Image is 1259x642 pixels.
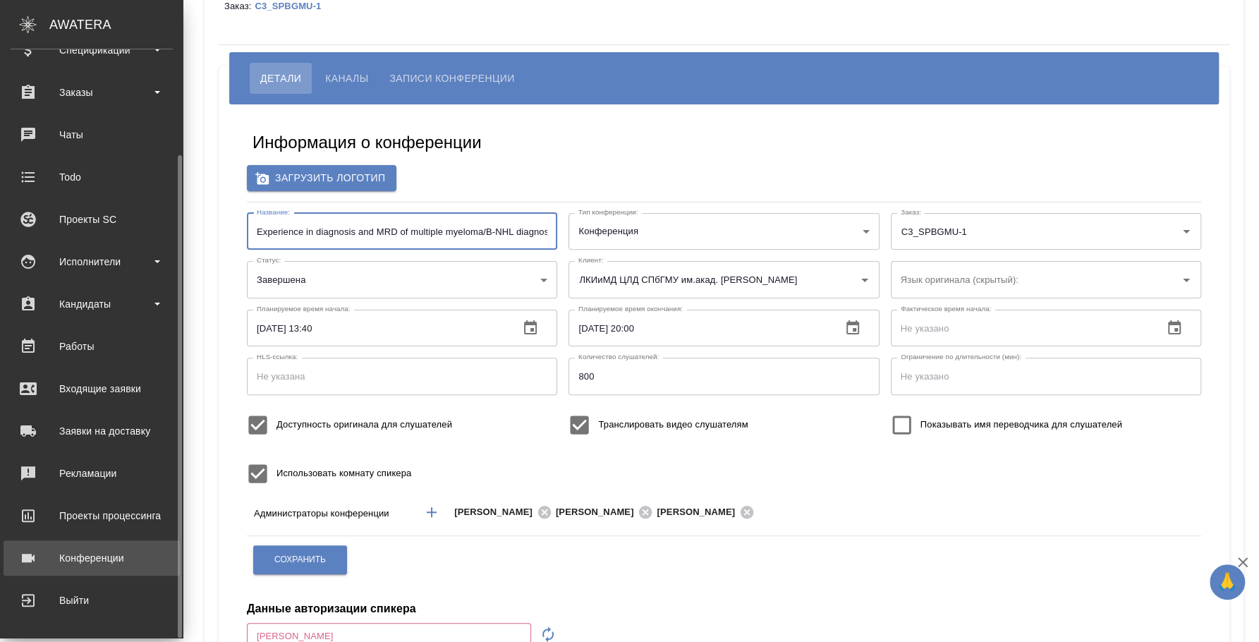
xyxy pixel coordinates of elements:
p: C3_SPBGMU-1 [255,1,332,11]
a: Проекты процессинга [4,498,180,533]
div: Рекламации [11,463,173,484]
button: 🙏 [1210,564,1245,600]
p: Заказ: [224,1,255,11]
input: Не указано [568,358,879,394]
a: Выйти [4,583,180,618]
div: Конференции [11,547,173,569]
button: Open [1108,511,1111,514]
a: Todo [4,159,180,195]
div: Завершена [247,261,557,298]
div: Спецификации [11,40,173,61]
span: Транслировать видео слушателям [598,418,748,432]
span: Использовать комнату спикера [276,466,411,480]
div: Проекты процессинга [11,505,173,526]
button: Open [855,270,875,290]
input: Не указано [891,358,1201,394]
button: Open [1176,270,1196,290]
span: [PERSON_NAME] [556,505,643,519]
div: Работы [11,336,173,357]
div: Заказы [11,82,173,103]
a: Входящие заявки [4,371,180,406]
div: Кандидаты [11,293,173,315]
span: Сохранить [274,554,326,566]
a: Проекты SC [4,202,180,237]
span: Доступность оригинала для слушателей [276,418,452,432]
h5: Информация о конференции [253,131,482,154]
button: Сохранить [253,545,347,574]
a: Конференции [4,540,180,576]
div: Исполнители [11,251,173,272]
div: Выйти [11,590,173,611]
div: [PERSON_NAME] [454,504,556,521]
input: Не указан [247,213,557,250]
span: Каналы [325,70,368,87]
span: [PERSON_NAME] [454,505,541,519]
span: 🙏 [1215,567,1239,597]
div: Конференция [568,213,879,250]
a: Заявки на доставку [4,413,180,449]
input: Не указана [247,358,557,394]
div: Todo [11,166,173,188]
div: AWATERA [49,11,183,39]
div: Заявки на доставку [11,420,173,442]
div: [PERSON_NAME] [556,504,657,521]
span: Загрузить логотип [258,169,385,187]
span: Показывать имя переводчика для слушателей [920,418,1122,432]
p: Администраторы конференции [254,507,410,521]
div: Чаты [11,124,173,145]
div: Проекты SC [11,209,173,230]
div: Входящие заявки [11,378,173,399]
span: Детали [260,70,301,87]
span: [PERSON_NAME] [657,505,743,519]
input: Не указано [568,310,829,346]
a: Работы [4,329,180,364]
button: Open [1176,222,1196,241]
div: [PERSON_NAME] [657,504,758,521]
h4: Данные авторизации спикера [247,600,416,617]
button: Добавить менеджера [415,495,449,529]
span: Записи конференции [389,70,514,87]
input: Не указано [891,310,1152,346]
a: Чаты [4,117,180,152]
a: Рекламации [4,456,180,491]
input: Не указано [247,310,508,346]
label: Загрузить логотип [247,165,396,191]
